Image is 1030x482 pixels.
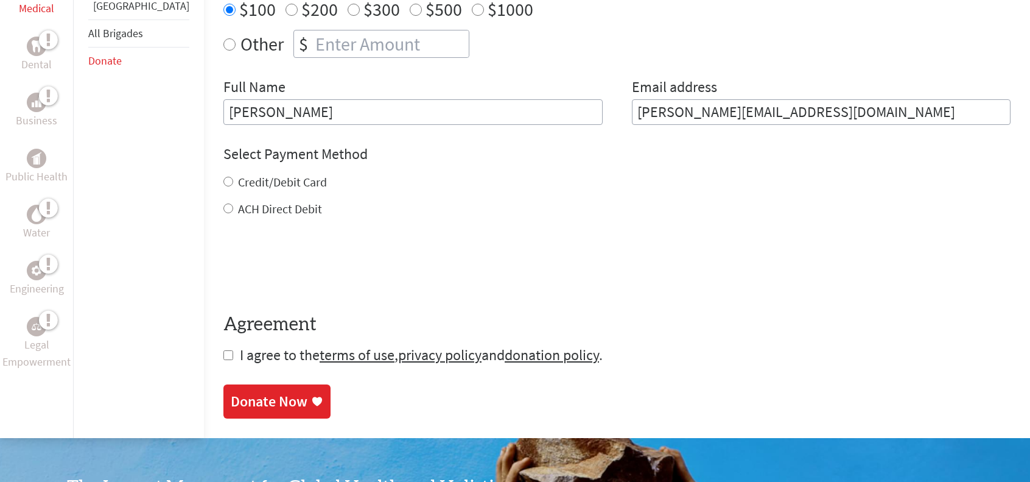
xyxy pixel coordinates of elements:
input: Your Email [632,99,1011,125]
div: $ [294,30,313,57]
input: Enter Full Name [223,99,603,125]
a: donation policy [505,346,599,364]
div: Dental [27,37,46,56]
a: Legal EmpowermentLegal Empowerment [2,317,71,370]
p: Engineering [10,280,64,297]
p: Legal Empowerment [2,336,71,370]
a: privacy policy [398,346,482,364]
label: ACH Direct Debit [238,201,322,216]
span: I agree to the , and . [240,346,603,364]
p: Public Health [5,168,68,185]
li: Donate [88,48,189,74]
img: Dental [32,41,41,52]
div: Legal Empowerment [27,317,46,336]
a: All Brigades [88,26,143,40]
a: WaterWater [23,205,50,241]
img: Business [32,97,41,107]
label: Other [240,30,284,58]
input: Enter Amount [313,30,469,57]
a: Donate Now [223,385,331,419]
p: Water [23,224,50,241]
img: Water [32,208,41,222]
img: Legal Empowerment [32,323,41,330]
iframe: reCAPTCHA [223,242,408,289]
label: Email address [632,77,717,99]
a: DentalDental [21,37,52,73]
h4: Agreement [223,314,1011,336]
a: terms of use [320,346,394,364]
a: Donate [88,54,122,68]
img: Engineering [32,266,41,275]
div: Public Health [27,149,46,168]
a: EngineeringEngineering [10,261,64,297]
label: Full Name [223,77,286,99]
p: Dental [21,56,52,73]
img: Public Health [32,152,41,165]
div: Donate Now [231,392,307,411]
li: All Brigades [88,19,189,48]
h4: Select Payment Method [223,144,1011,164]
a: Public HealthPublic Health [5,149,68,185]
div: Water [27,205,46,224]
div: Business [27,93,46,112]
div: Engineering [27,261,46,280]
a: BusinessBusiness [16,93,57,129]
label: Credit/Debit Card [238,174,327,190]
p: Business [16,112,57,129]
